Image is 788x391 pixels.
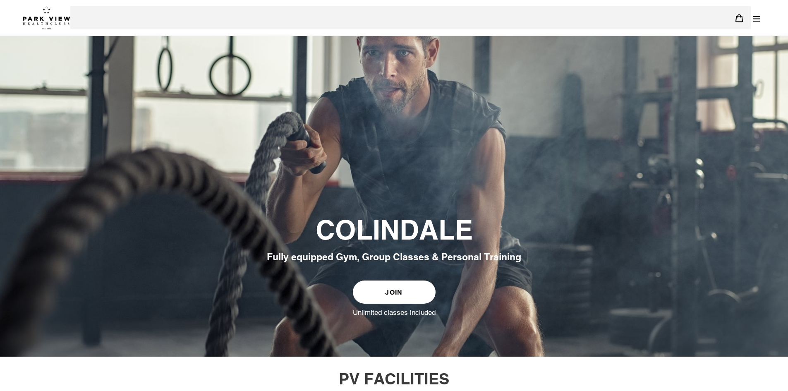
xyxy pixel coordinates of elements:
[748,9,765,27] button: Menu
[169,369,620,388] h2: PV FACILITIES
[267,251,521,262] span: Fully equipped Gym, Group Classes & Personal Training
[353,308,436,317] label: Unlimited classes included
[353,281,436,304] a: JOIN
[169,214,620,247] h2: COLINDALE
[23,6,70,29] img: Park view health clubs is a gym near you.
